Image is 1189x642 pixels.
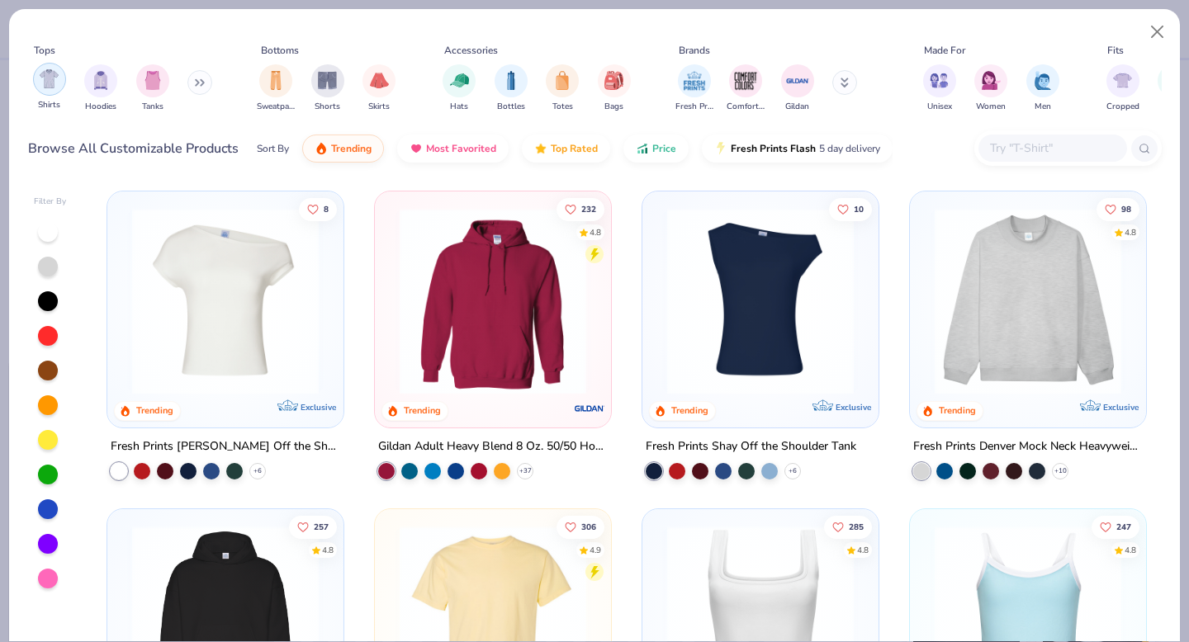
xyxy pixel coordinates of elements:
img: 5716b33b-ee27-473a-ad8a-9b8687048459 [659,208,862,394]
button: Top Rated [522,135,610,163]
div: 4.8 [590,226,601,238]
span: Shirts [38,99,60,111]
span: Fresh Prints [675,101,713,113]
span: 232 [581,205,596,213]
span: 10 [854,205,864,213]
button: filter button [136,64,169,113]
span: + 6 [789,466,797,476]
img: Hoodies Image [92,71,110,90]
div: filter for Totes [546,64,579,113]
div: filter for Comfort Colors [727,64,765,113]
span: Exclusive [301,402,336,413]
span: Skirts [368,101,390,113]
img: Unisex Image [930,71,949,90]
span: Hats [450,101,468,113]
button: filter button [546,64,579,113]
span: Shorts [315,101,340,113]
div: Gildan Adult Heavy Blend 8 Oz. 50/50 Hooded Sweatshirt [378,437,608,457]
img: a1c94bf0-cbc2-4c5c-96ec-cab3b8502a7f [124,208,327,394]
button: Like [557,197,604,220]
img: Women Image [982,71,1001,90]
span: Cropped [1106,101,1139,113]
span: Fresh Prints Flash [731,142,816,155]
button: Like [829,197,872,220]
div: Tops [34,43,55,58]
span: Top Rated [551,142,598,155]
img: Sweatpants Image [267,71,285,90]
img: Cropped Image [1113,71,1132,90]
button: Close [1142,17,1173,48]
div: filter for Hats [443,64,476,113]
div: 4.8 [323,544,334,556]
span: Most Favorited [426,142,496,155]
span: 8 [324,205,329,213]
img: Bottles Image [502,71,520,90]
button: Most Favorited [397,135,509,163]
div: filter for Bags [598,64,631,113]
span: Unisex [927,101,952,113]
button: Like [557,515,604,538]
div: filter for Men [1026,64,1059,113]
span: 285 [849,522,864,531]
span: Bags [604,101,623,113]
div: Brands [679,43,710,58]
span: 98 [1121,205,1131,213]
div: filter for Skirts [362,64,396,113]
span: Sweatpants [257,101,295,113]
button: filter button [675,64,713,113]
img: Gildan Image [785,68,810,93]
img: f5d85501-0dbb-4ee4-b115-c08fa3845d83 [926,208,1130,394]
img: trending.gif [315,142,328,155]
div: Bottoms [261,43,299,58]
img: Totes Image [553,71,571,90]
button: filter button [495,64,528,113]
div: filter for Bottles [495,64,528,113]
span: 5 day delivery [819,139,880,158]
button: filter button [257,64,295,113]
button: filter button [1026,64,1059,113]
span: 306 [581,522,596,531]
div: filter for Hoodies [84,64,117,113]
img: flash.gif [714,142,727,155]
div: filter for Tanks [136,64,169,113]
span: Trending [331,142,372,155]
button: filter button [84,64,117,113]
img: Tanks Image [144,71,162,90]
span: Totes [552,101,573,113]
img: Skirts Image [370,71,389,90]
div: Fits [1107,43,1124,58]
span: Men [1035,101,1051,113]
button: filter button [781,64,814,113]
div: filter for Fresh Prints [675,64,713,113]
div: Made For [924,43,965,58]
button: Like [1092,515,1139,538]
span: Hoodies [85,101,116,113]
button: filter button [974,64,1007,113]
div: filter for Gildan [781,64,814,113]
input: Try "T-Shirt" [988,139,1116,158]
div: filter for Sweatpants [257,64,295,113]
div: Fresh Prints Shay Off the Shoulder Tank [646,437,856,457]
span: + 37 [519,466,532,476]
div: Fresh Prints Denver Mock Neck Heavyweight Sweatshirt [913,437,1143,457]
button: Like [1097,197,1139,220]
button: Like [824,515,872,538]
img: af1e0f41-62ea-4e8f-9b2b-c8bb59fc549d [861,208,1064,394]
button: filter button [598,64,631,113]
img: Gildan logo [573,392,606,425]
div: 4.8 [1125,226,1136,238]
img: most_fav.gif [410,142,423,155]
span: Gildan [785,101,809,113]
span: Price [652,142,676,155]
button: Like [300,197,338,220]
div: filter for Women [974,64,1007,113]
div: filter for Shorts [311,64,344,113]
img: Bags Image [604,71,623,90]
span: Comfort Colors [727,101,765,113]
button: filter button [443,64,476,113]
div: filter for Cropped [1106,64,1139,113]
span: 247 [1116,522,1131,531]
img: a164e800-7022-4571-a324-30c76f641635 [594,208,798,394]
button: Price [623,135,689,163]
img: TopRated.gif [534,142,547,155]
